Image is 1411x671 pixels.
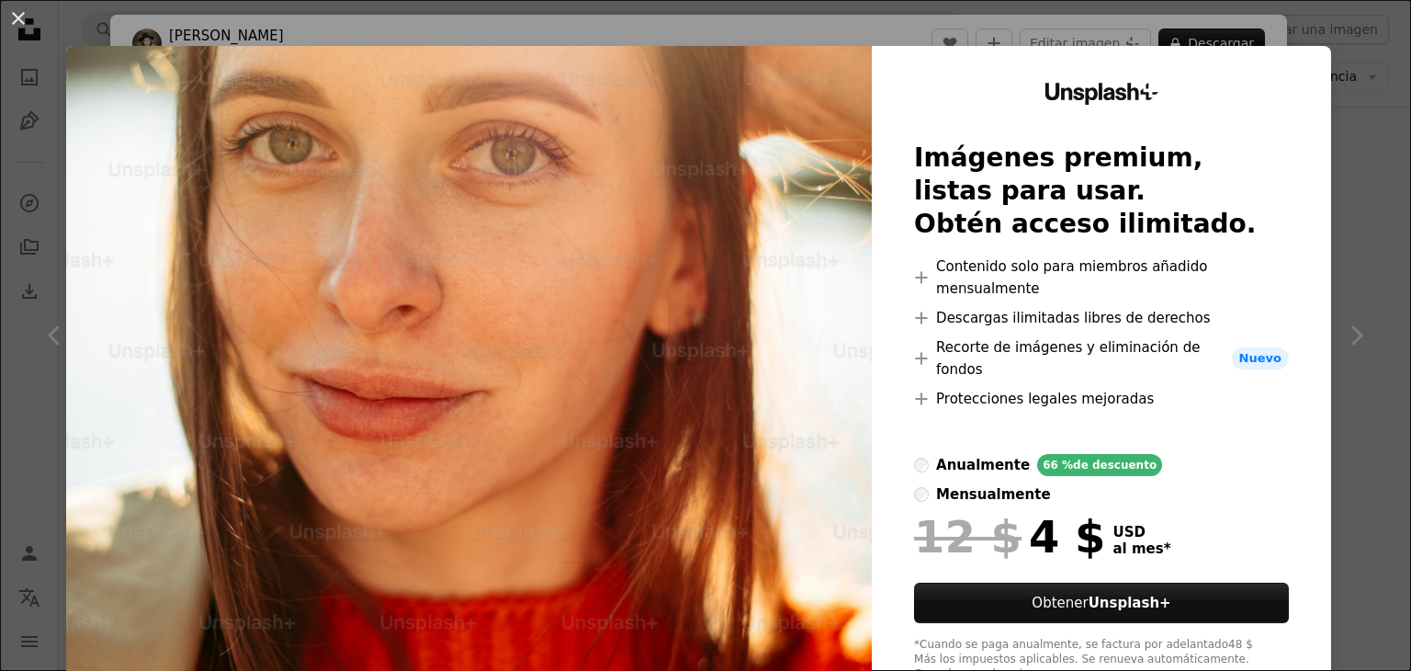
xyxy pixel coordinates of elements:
[1089,595,1171,611] strong: Unsplash+
[914,487,929,502] input: mensualmente
[936,454,1030,476] div: anualmente
[914,458,929,472] input: anualmente66 %de descuento
[936,483,1050,506] div: mensualmente
[914,583,1289,623] button: ObtenerUnsplash+
[914,336,1289,381] li: Recorte de imágenes y eliminación de fondos
[1232,347,1289,370] span: Nuevo
[914,513,1105,561] div: 4 $
[914,388,1289,410] li: Protecciones legales mejoradas
[914,142,1289,241] h2: Imágenes premium, listas para usar. Obtén acceso ilimitado.
[914,256,1289,300] li: Contenido solo para miembros añadido mensualmente
[1113,524,1171,540] span: USD
[914,307,1289,329] li: Descargas ilimitadas libres de derechos
[1037,454,1162,476] div: 66 % de descuento
[1113,540,1171,557] span: al mes *
[914,513,1022,561] span: 12 $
